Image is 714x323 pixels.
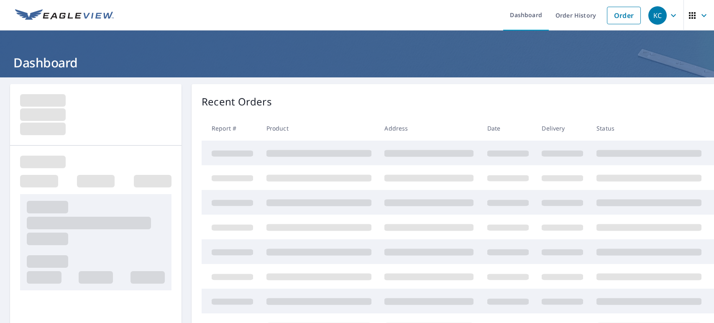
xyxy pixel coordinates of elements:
[590,116,708,141] th: Status
[10,54,704,71] h1: Dashboard
[202,94,272,109] p: Recent Orders
[15,9,114,22] img: EV Logo
[260,116,378,141] th: Product
[648,6,667,25] div: KC
[378,116,480,141] th: Address
[535,116,590,141] th: Delivery
[202,116,260,141] th: Report #
[481,116,535,141] th: Date
[607,7,641,24] a: Order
